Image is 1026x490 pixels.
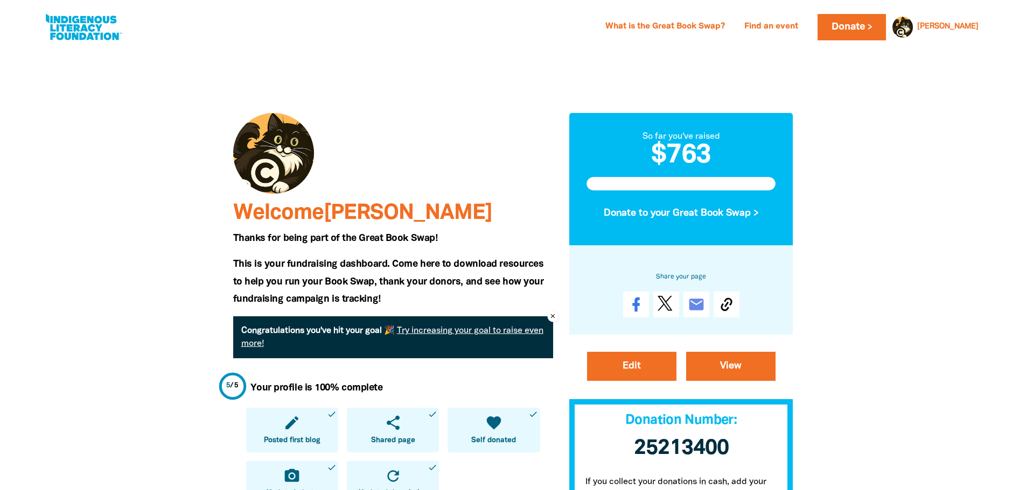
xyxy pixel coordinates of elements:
a: Edit [587,352,676,381]
a: View [686,352,776,381]
a: email [683,292,709,317]
i: close [549,311,556,322]
strong: Congratulations you've hit your goal 🎉 [241,327,395,335]
h2: $763 [587,143,776,169]
span: Donation Number: [625,414,737,427]
div: So far you've raised [587,130,776,143]
span: Thanks for being part of the Great Book Swap! [233,234,438,243]
span: This is your fundraising dashboard. Come here to download resources to help you run your Book Swa... [233,260,544,303]
i: edit [283,414,301,431]
i: done [428,409,437,419]
a: Donate [818,14,885,40]
span: Self donated [471,435,516,446]
i: done [528,409,538,419]
i: share [385,414,402,431]
button: Donate to your Great Book Swap > [587,199,776,228]
i: done [327,463,337,472]
div: / 5 [226,381,239,391]
span: 25213400 [634,438,729,458]
a: shareShared pagedone [347,408,439,452]
i: favorite [485,414,502,431]
i: done [327,409,337,419]
span: 5 [226,382,231,389]
a: [PERSON_NAME] [917,23,979,31]
span: Shared page [371,435,415,446]
a: Share [623,292,649,317]
strong: Your profile is 100% complete [250,384,383,392]
a: editPosted first blogdone [246,408,338,452]
span: Posted first blog [264,435,320,446]
a: Post [653,292,679,317]
a: Find an event [738,18,805,35]
i: refresh [385,467,402,485]
i: camera_alt [283,467,301,485]
h6: Share your page [587,271,776,283]
button: Copy Link [714,292,739,317]
i: done [428,463,437,472]
span: Welcome [PERSON_NAME] [233,203,492,223]
i: email [688,296,705,313]
button: close [548,311,558,322]
a: favoriteSelf donateddone [448,408,540,452]
a: What is the Great Book Swap? [599,18,731,35]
